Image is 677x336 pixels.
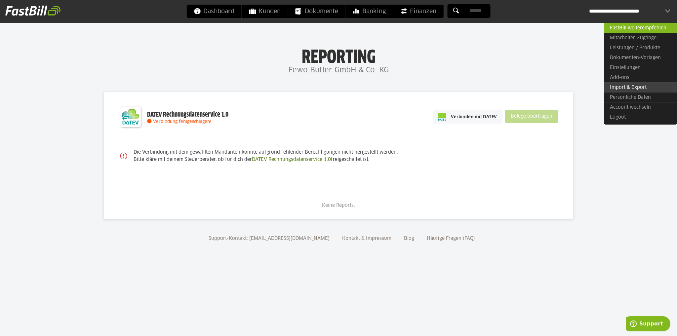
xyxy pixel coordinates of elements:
div: DATEV Rechnungsdatenservice 1.0 [147,110,228,119]
sl-button: Belege übertragen [505,110,558,123]
span: Dashboard [194,5,234,18]
span: Dokumente [296,5,338,18]
a: Import & Export [604,82,677,93]
a: Dokumenten-Vorlagen [604,53,677,63]
a: Banking [346,5,393,18]
img: fastbill_logo_white.png [5,5,60,16]
a: Leistungen / Produkte [604,43,677,53]
a: Dashboard [187,5,242,18]
a: Support-Kontakt: [EMAIL_ADDRESS][DOMAIN_NAME] [206,236,332,241]
a: Verbinden mit DATEV [433,110,502,124]
span: Keine Reports. [322,203,355,208]
a: Add-ons [604,73,677,83]
a: Einstellungen [604,63,677,73]
a: Persönliche Daten [604,92,677,102]
span: Banking [353,5,386,18]
a: Blog [402,236,417,241]
img: pi-datev-logo-farbig-24.svg [438,113,446,121]
a: DATEV Rechnungsdatenservice 1.0 [252,157,331,162]
h1: Reporting [66,47,611,64]
a: Finanzen [393,5,444,18]
iframe: Öffnet ein Widget, in dem Sie weitere Informationen finden [626,316,670,333]
a: Kontakt & Impressum [340,236,394,241]
a: Mitarbeiter-Zugänge [604,33,677,43]
a: Häufige Fragen (FAQ) [424,236,477,241]
img: DATEV-Datenservice Logo [117,104,144,130]
span: Verbinden mit DATEV [451,113,497,120]
a: FastBill weiterempfehlen [604,23,677,33]
span: Kunden [249,5,281,18]
span: Finanzen [401,5,436,18]
a: Logout [604,112,677,122]
a: Kunden [242,5,288,18]
a: Account wechseln [604,102,677,112]
a: Dokumente [288,5,345,18]
span: Verbindung fehlgeschlagen! [153,120,211,124]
